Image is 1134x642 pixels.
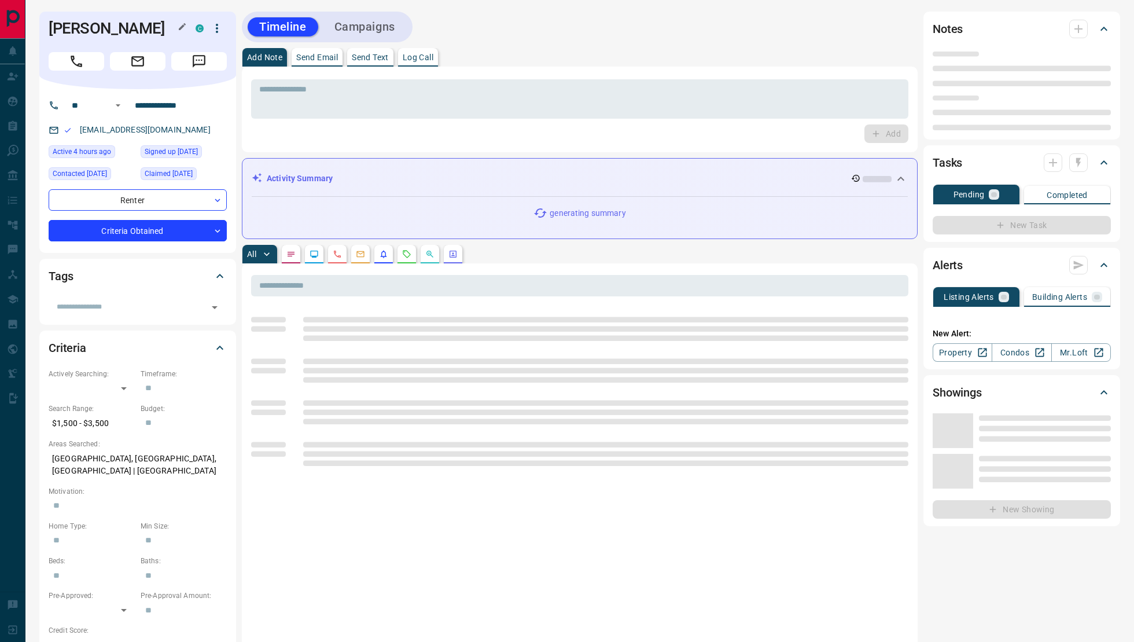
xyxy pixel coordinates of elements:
[1032,293,1087,301] p: Building Alerts
[247,53,282,61] p: Add Note
[141,556,227,566] p: Baths:
[53,146,111,157] span: Active 4 hours ago
[141,145,227,162] div: Thu Oct 02 2025
[953,190,985,199] p: Pending
[53,168,107,179] span: Contacted [DATE]
[448,250,458,259] svg: Agent Actions
[145,168,193,179] span: Claimed [DATE]
[110,52,165,71] span: Email
[49,439,227,449] p: Areas Searched:
[49,369,135,379] p: Actively Searching:
[49,486,227,497] p: Motivation:
[171,52,227,71] span: Message
[49,556,135,566] p: Beds:
[64,126,72,134] svg: Email Valid
[933,20,963,38] h2: Notes
[49,403,135,414] p: Search Range:
[141,403,227,414] p: Budget:
[247,250,256,258] p: All
[550,207,625,219] p: generating summary
[933,153,962,172] h2: Tasks
[933,149,1111,177] div: Tasks
[49,262,227,290] div: Tags
[111,98,125,112] button: Open
[356,250,365,259] svg: Emails
[141,369,227,379] p: Timeframe:
[933,328,1111,340] p: New Alert:
[310,250,319,259] svg: Lead Browsing Activity
[49,521,135,531] p: Home Type:
[1047,191,1088,199] p: Completed
[49,625,227,636] p: Credit Score:
[933,383,982,402] h2: Showings
[49,52,104,71] span: Call
[80,125,211,134] a: [EMAIL_ADDRESS][DOMAIN_NAME]
[49,189,227,211] div: Renter
[196,24,204,32] div: condos.ca
[141,167,227,184] div: Thu Oct 02 2025
[49,267,73,285] h2: Tags
[49,19,178,38] h1: [PERSON_NAME]
[379,250,388,259] svg: Listing Alerts
[49,414,135,433] p: $1,500 - $3,500
[1051,343,1111,362] a: Mr.Loft
[992,343,1051,362] a: Condos
[933,379,1111,406] div: Showings
[933,251,1111,279] div: Alerts
[267,173,333,185] p: Activity Summary
[49,339,86,357] h2: Criteria
[933,256,963,274] h2: Alerts
[425,250,435,259] svg: Opportunities
[145,146,198,157] span: Signed up [DATE]
[49,145,135,162] div: Tue Oct 14 2025
[207,299,223,316] button: Open
[141,590,227,601] p: Pre-Approval Amount:
[49,449,227,480] p: [GEOGRAPHIC_DATA], [GEOGRAPHIC_DATA], [GEOGRAPHIC_DATA] | [GEOGRAPHIC_DATA]
[49,167,135,184] div: Thu Oct 02 2025
[49,220,227,241] div: Criteria Obtained
[333,250,342,259] svg: Calls
[49,334,227,362] div: Criteria
[933,15,1111,43] div: Notes
[933,343,992,362] a: Property
[402,250,411,259] svg: Requests
[296,53,338,61] p: Send Email
[352,53,389,61] p: Send Text
[403,53,433,61] p: Log Call
[248,17,318,36] button: Timeline
[286,250,296,259] svg: Notes
[141,521,227,531] p: Min Size:
[252,168,908,189] div: Activity Summary
[49,590,135,601] p: Pre-Approved:
[944,293,994,301] p: Listing Alerts
[323,17,407,36] button: Campaigns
